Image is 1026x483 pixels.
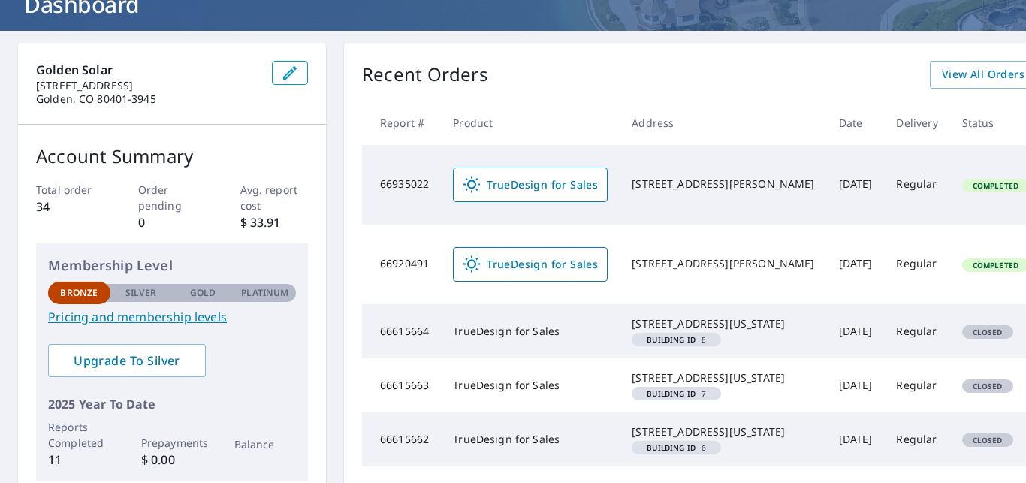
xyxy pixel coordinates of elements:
p: Avg. report cost [240,182,309,213]
td: Regular [884,145,949,225]
p: $ 33.91 [240,213,309,231]
p: 0 [138,213,207,231]
p: Membership Level [48,255,296,276]
p: 34 [36,198,104,216]
p: 2025 Year To Date [48,395,296,413]
p: Golden Solar [36,61,260,79]
span: Closed [964,327,1012,337]
td: 66615662 [362,412,441,466]
em: Building ID [647,390,696,397]
a: Upgrade To Silver [48,344,206,377]
td: [DATE] [827,358,885,412]
p: Reports Completed [48,419,110,451]
p: Golden, CO 80401-3945 [36,92,260,106]
td: Regular [884,358,949,412]
div: [STREET_ADDRESS][US_STATE] [632,370,814,385]
span: TrueDesign for Sales [463,255,598,273]
em: Building ID [647,336,696,343]
td: TrueDesign for Sales [441,412,620,466]
span: TrueDesign for Sales [463,176,598,194]
span: Upgrade To Silver [60,352,194,369]
a: Pricing and membership levels [48,308,296,326]
a: TrueDesign for Sales [453,168,608,202]
td: Regular [884,304,949,358]
div: [STREET_ADDRESS][US_STATE] [632,316,814,331]
p: Balance [234,436,297,452]
td: TrueDesign for Sales [441,358,620,412]
em: Building ID [647,444,696,451]
th: Product [441,101,620,145]
td: Regular [884,225,949,304]
p: [STREET_ADDRESS] [36,79,260,92]
p: Prepayments [141,435,204,451]
td: Regular [884,412,949,466]
p: Platinum [241,286,288,300]
span: Closed [964,435,1012,445]
p: 11 [48,451,110,469]
p: Silver [125,286,157,300]
th: Delivery [884,101,949,145]
td: [DATE] [827,225,885,304]
div: [STREET_ADDRESS][PERSON_NAME] [632,177,814,192]
p: Recent Orders [362,61,488,89]
td: [DATE] [827,304,885,358]
span: 6 [638,444,715,451]
td: 66935022 [362,145,441,225]
p: Order pending [138,182,207,213]
span: View All Orders [942,65,1024,84]
td: [DATE] [827,145,885,225]
p: Account Summary [36,143,308,170]
th: Address [620,101,826,145]
p: $ 0.00 [141,451,204,469]
a: TrueDesign for Sales [453,247,608,282]
td: 66615664 [362,304,441,358]
p: Gold [190,286,216,300]
p: Total order [36,182,104,198]
th: Report # [362,101,441,145]
div: [STREET_ADDRESS][PERSON_NAME] [632,256,814,271]
td: 66615663 [362,358,441,412]
span: 8 [638,336,715,343]
td: TrueDesign for Sales [441,304,620,358]
p: Bronze [60,286,98,300]
td: [DATE] [827,412,885,466]
span: 7 [638,390,715,397]
th: Date [827,101,885,145]
div: [STREET_ADDRESS][US_STATE] [632,424,814,439]
td: 66920491 [362,225,441,304]
span: Closed [964,381,1012,391]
